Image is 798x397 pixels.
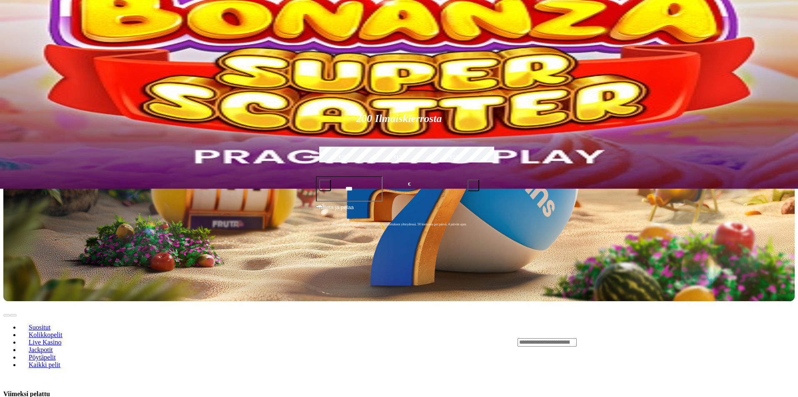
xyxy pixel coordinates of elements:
span: € [408,180,410,188]
label: €250 [429,145,481,170]
label: €150 [373,145,425,170]
button: prev slide [3,314,10,317]
a: Pöytäpelit [20,351,64,363]
a: Kaikki pelit [20,358,69,371]
a: Live Kasino [20,336,70,348]
input: Search [518,338,577,347]
button: minus icon [319,180,331,191]
span: € [323,202,325,207]
span: Talleta ja pelaa [318,203,354,218]
span: Kolikkopelit [25,331,66,338]
label: €50 [317,145,369,170]
nav: Lobby [3,310,501,375]
a: Suositut [20,321,59,333]
span: Suositut [25,324,54,331]
span: Kaikki pelit [25,361,64,368]
span: Jackpotit [25,346,56,353]
a: Jackpotit [20,343,61,356]
header: Lobby [3,301,795,383]
span: Pöytäpelit [25,354,59,361]
button: plus icon [468,180,479,191]
span: Live Kasino [25,339,65,346]
button: next slide [10,314,17,317]
button: Talleta ja pelaa [316,203,483,219]
a: Kolikkopelit [20,328,71,341]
